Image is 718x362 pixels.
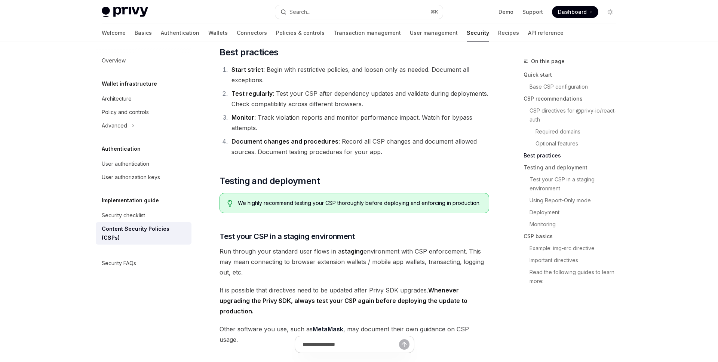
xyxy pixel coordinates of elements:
[531,57,565,66] span: On this page
[96,157,191,171] a: User authentication
[96,171,191,184] a: User authorization keys
[524,69,622,81] a: Quick start
[102,108,149,117] div: Policy and controls
[558,8,587,16] span: Dashboard
[96,92,191,105] a: Architecture
[102,173,160,182] div: User authorization keys
[341,248,363,255] strong: staging
[231,66,263,73] strong: Start strict
[231,90,273,97] strong: Test regularly
[102,144,141,153] h5: Authentication
[524,174,622,194] a: Test your CSP in a staging environment
[498,8,513,16] a: Demo
[227,200,233,207] svg: Tip
[524,230,622,242] a: CSP basics
[524,266,622,287] a: Read the following guides to learn more:
[237,24,267,42] a: Connectors
[102,196,159,205] h5: Implementation guide
[524,126,622,138] a: Required domains
[276,24,325,42] a: Policies & controls
[410,24,458,42] a: User management
[238,199,481,207] span: We highly recommend testing your CSP thoroughly before deploying and enforcing in production.
[220,285,489,316] span: It is possible that directives need to be updated after Privy SDK upgrades.
[275,5,443,19] button: Search...⌘K
[229,88,489,109] li: : Test your CSP after dependency updates and validate during deployments. Check compatibility acr...
[96,257,191,270] a: Security FAQs
[604,6,616,18] button: Toggle dark mode
[229,112,489,133] li: : Track violation reports and monitor performance impact. Watch for bypass attempts.
[524,194,622,206] a: Using Report-Only mode
[524,93,622,105] a: CSP recommendations
[102,121,127,130] div: Advanced
[334,24,401,42] a: Transaction management
[313,325,343,333] a: MetaMask
[522,8,543,16] a: Support
[96,119,191,132] button: Advanced
[229,64,489,85] li: : Begin with restrictive policies, and loosen only as needed. Document all exceptions.
[220,175,320,187] span: Testing and deployment
[220,231,355,242] span: Test your CSP in a staging environment
[102,7,148,17] img: light logo
[524,150,622,162] a: Best practices
[303,336,399,353] input: Ask a question...
[399,339,409,350] button: Send message
[231,138,338,145] strong: Document changes and procedures
[220,46,279,58] span: Best practices
[467,24,489,42] a: Security
[220,246,489,277] span: Run through your standard user flows in a environment with CSP enforcement. This may mean connect...
[524,162,622,174] a: Testing and deployment
[528,24,564,42] a: API reference
[231,114,254,121] strong: Monitor
[135,24,152,42] a: Basics
[524,218,622,230] a: Monitoring
[289,7,310,16] div: Search...
[220,324,489,345] span: Other software you use, such as , may document their own guidance on CSP usage.
[102,224,187,242] div: Content Security Policies (CSPs)
[498,24,519,42] a: Recipes
[102,211,145,220] div: Security checklist
[229,136,489,157] li: : Record all CSP changes and document allowed sources. Document testing procedures for your app.
[96,209,191,222] a: Security checklist
[524,206,622,218] a: Deployment
[524,242,622,254] a: Example: img-src directive
[102,56,126,65] div: Overview
[161,24,199,42] a: Authentication
[102,24,126,42] a: Welcome
[524,105,622,126] a: CSP directives for @privy-io/react-auth
[430,9,438,15] span: ⌘ K
[102,79,157,88] h5: Wallet infrastructure
[96,54,191,67] a: Overview
[524,81,622,93] a: Base CSP configuration
[102,94,132,103] div: Architecture
[220,286,467,315] strong: Whenever upgrading the Privy SDK, always test your CSP again before deploying the update to produ...
[524,254,622,266] a: Important directives
[552,6,598,18] a: Dashboard
[102,159,149,168] div: User authentication
[524,138,622,150] a: Optional features
[96,222,191,245] a: Content Security Policies (CSPs)
[208,24,228,42] a: Wallets
[102,259,136,268] div: Security FAQs
[96,105,191,119] a: Policy and controls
